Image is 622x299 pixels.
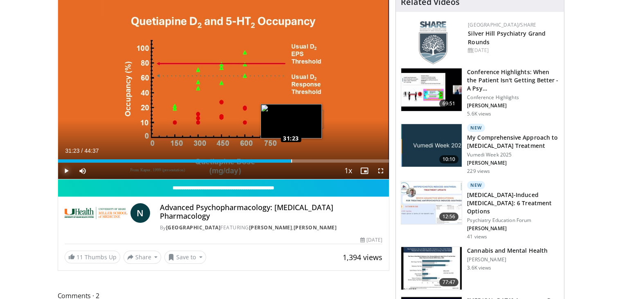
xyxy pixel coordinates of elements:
[373,163,389,179] button: Fullscreen
[343,252,382,262] span: 1,394 views
[401,68,462,111] img: 4362ec9e-0993-4580-bfd4-8e18d57e1d49.150x105_q85_crop-smart_upscale.jpg
[439,278,459,286] span: 77:47
[65,251,120,263] a: 11 Thumbs Up
[294,224,337,231] a: [PERSON_NAME]
[419,21,447,64] img: f8aaeb6d-318f-4fcf-bd1d-54ce21f29e87.png.150x105_q85_autocrop_double_scale_upscale_version-0.2.png
[360,236,382,244] div: [DATE]
[401,247,559,290] a: 77:47 Cannabis and Mental Health [PERSON_NAME] 3.6K views
[467,102,559,109] p: [PERSON_NAME]
[166,224,221,231] a: [GEOGRAPHIC_DATA]
[401,124,559,174] a: 10:10 New My Comprehensive Approach to [MEDICAL_DATA] Treatment Vumedi Week 2025 [PERSON_NAME] 22...
[439,100,459,108] span: 69:51
[58,159,389,163] div: Progress Bar
[467,181,485,189] p: New
[467,247,548,255] h3: Cannabis and Mental Health
[468,47,557,54] div: [DATE]
[467,168,490,174] p: 229 views
[356,163,373,179] button: Enable picture-in-picture mode
[467,217,559,224] p: Psychiatry Education Forum
[467,256,548,263] p: [PERSON_NAME]
[160,224,382,231] div: By FEATURING ,
[84,147,99,154] span: 44:37
[401,181,462,224] img: acc69c91-7912-4bad-b845-5f898388c7b9.150x105_q85_crop-smart_upscale.jpg
[124,251,162,264] button: Share
[467,124,485,132] p: New
[467,111,491,117] p: 5.6K views
[76,253,83,261] span: 11
[260,104,322,138] img: image.jpeg
[439,213,459,221] span: 12:56
[467,68,559,93] h3: Conference Highlights: When the Patient Isn't Getting Better - A Psy…
[401,124,462,167] img: ae1082c4-cc90-4cd6-aa10-009092bfa42a.jpg.150x105_q85_crop-smart_upscale.jpg
[467,191,559,215] h3: [MEDICAL_DATA]-Induced [MEDICAL_DATA]: 6 Treatment Options
[467,94,559,101] p: Conference Highlights
[467,265,491,271] p: 3.6K views
[130,203,150,223] a: N
[164,251,206,264] button: Save to
[467,152,559,158] p: Vumedi Week 2025
[401,247,462,290] img: 0e991599-1ace-4004-98d5-e0b39d86eda7.150x105_q85_crop-smart_upscale.jpg
[81,147,83,154] span: /
[65,203,127,223] img: University of Miami
[340,163,356,179] button: Playback Rate
[249,224,292,231] a: [PERSON_NAME]
[468,29,546,46] a: Silver Hill Psychiatry Grand Rounds
[467,233,487,240] p: 41 views
[467,160,559,166] p: [PERSON_NAME]
[65,147,80,154] span: 31:23
[58,163,74,179] button: Play
[467,225,559,232] p: [PERSON_NAME]
[401,68,559,117] a: 69:51 Conference Highlights: When the Patient Isn't Getting Better - A Psy… Conference Highlights...
[468,21,536,28] a: [GEOGRAPHIC_DATA]/SHARE
[439,155,459,163] span: 10:10
[401,181,559,240] a: 12:56 New [MEDICAL_DATA]-Induced [MEDICAL_DATA]: 6 Treatment Options Psychiatry Education Forum [...
[467,134,559,150] h3: My Comprehensive Approach to [MEDICAL_DATA] Treatment
[160,203,382,221] h4: Advanced Psychopharmacology: [MEDICAL_DATA] Pharmacology
[74,163,91,179] button: Mute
